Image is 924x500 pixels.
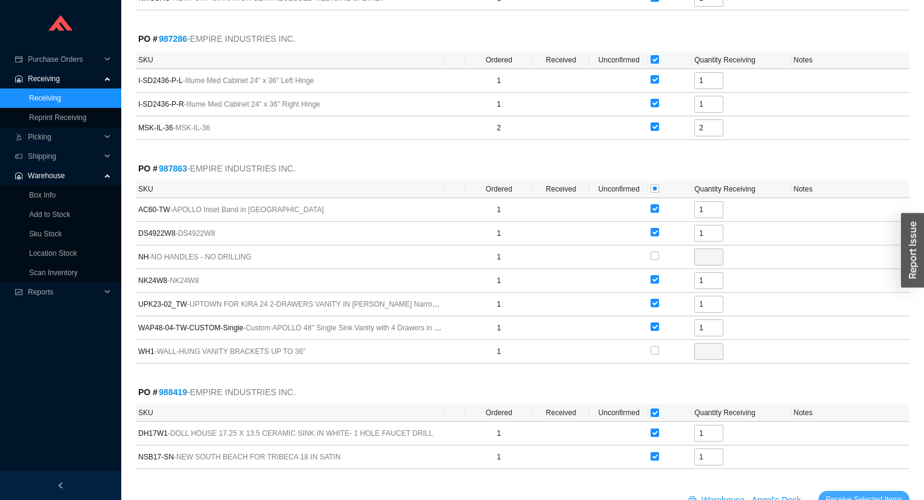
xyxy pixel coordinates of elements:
[28,50,101,69] span: Purchase Orders
[173,124,210,132] span: - MSK-IL-36
[138,75,441,87] span: I-SD2436-P-L
[167,276,199,285] span: - NK24W8
[187,385,296,399] span: - EMPIRE INDUSTRIES INC.
[138,122,441,134] span: MSK-IL-36
[791,52,909,69] th: Notes
[791,181,909,198] th: Notes
[28,147,101,166] span: Shipping
[138,98,441,110] span: I-SD2436-P-R
[466,198,533,222] td: 1
[182,76,314,85] span: - Illume Med Cabinet 24" x 36" Left Hinge
[466,93,533,116] td: 1
[589,181,648,198] th: Unconfirmed
[138,298,441,310] span: UPK23-02_TW
[28,127,101,147] span: Picking
[155,347,306,356] span: - WALL-HUNG VANITY BRACKETS UP TO 36"
[15,288,23,296] span: fund
[466,222,533,245] td: 1
[532,404,589,422] th: Received
[138,451,441,463] span: NSB17-SN
[187,300,458,308] span: - UPTOWN FOR KIRA 24 2-DRAWERS VANITY IN [PERSON_NAME] Narrow Depth
[136,404,444,422] th: SKU
[138,204,441,216] span: AC60-TW
[138,34,187,44] strong: PO #
[466,445,533,469] td: 1
[28,282,101,302] span: Reports
[184,100,320,108] span: - Illume Med Cabinet 24" x 36" Right Hinge
[466,269,533,293] td: 1
[159,34,187,44] a: 987286
[466,69,533,93] td: 1
[28,166,101,185] span: Warehouse
[466,52,533,69] th: Ordered
[136,181,444,198] th: SKU
[159,164,187,173] a: 987863
[138,345,441,358] span: WH1
[466,404,533,422] th: Ordered
[29,113,87,122] a: Reprint Receiving
[187,32,296,46] span: - EMPIRE INDUSTRIES INC.
[532,181,589,198] th: Received
[187,162,296,176] span: - EMPIRE INDUSTRIES INC.
[466,293,533,316] td: 1
[29,191,56,199] a: Box Info
[138,251,441,263] span: NH
[57,482,64,489] span: left
[15,56,23,63] span: credit-card
[692,52,791,69] th: Quantity Receiving
[29,230,62,238] a: Sku Stock
[589,404,648,422] th: Unconfirmed
[29,94,61,102] a: Receiving
[138,427,441,439] span: DH17W1
[692,181,791,198] th: Quantity Receiving
[466,181,533,198] th: Ordered
[29,249,77,258] a: Location Stock
[466,340,533,364] td: 1
[466,245,533,269] td: 1
[175,229,215,238] span: - DS4922W8
[28,69,101,88] span: Receiving
[29,210,70,219] a: Add to Stock
[29,268,78,277] a: Scan Inventory
[168,429,433,438] span: - DOLL HOUSE 17.25 X 13.5 CERAMIC SINK IN WHITE- 1 HOLE FAUCET DRILL
[466,116,533,140] td: 2
[532,52,589,69] th: Received
[174,453,341,461] span: - NEW SOUTH BEACH FOR TRIBECA 18 IN SATIN
[466,316,533,340] td: 1
[791,404,909,422] th: Notes
[138,275,441,287] span: NK24W8
[138,164,187,173] strong: PO #
[138,387,187,397] strong: PO #
[149,253,251,261] span: - NO HANDLES - NO DRILLING
[170,205,324,214] span: - APOLLO Inset Band in [GEOGRAPHIC_DATA]
[138,322,441,334] span: WAP48-04-TW-CUSTOM-Single
[243,324,583,332] span: - Custom APOLLO 48" Single Sink Vanity with 4 Drawers in [GEOGRAPHIC_DATA] with Tanglewood Inset
[159,387,187,397] a: 988419
[138,227,441,239] span: DS4922W8
[589,52,648,69] th: Unconfirmed
[692,404,791,422] th: Quantity Receiving
[466,422,533,445] td: 1
[136,52,444,69] th: SKU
